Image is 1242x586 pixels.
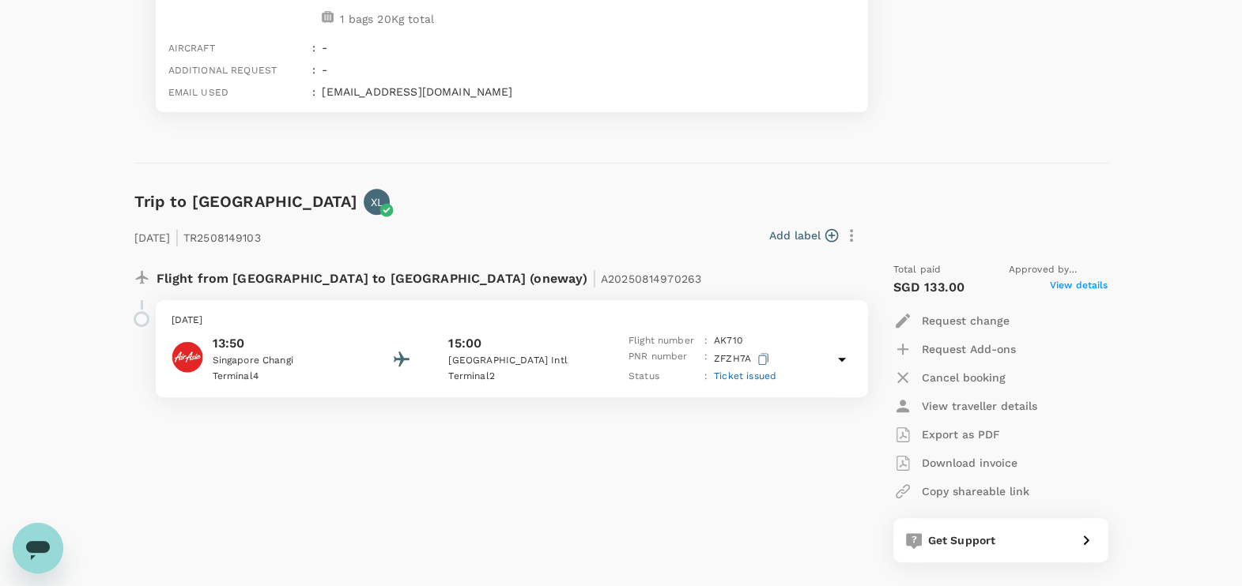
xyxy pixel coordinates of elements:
[922,455,1017,471] p: Download invoice
[213,369,355,385] p: Terminal 4
[13,523,63,573] iframe: Button to launch messaging window
[893,306,1010,335] button: Request change
[322,11,334,23] img: baggage-icon
[315,33,855,55] div: -
[714,370,776,381] span: Ticket issued
[157,262,702,291] p: Flight from [GEOGRAPHIC_DATA] to [GEOGRAPHIC_DATA] (oneway)
[893,363,1006,392] button: Cancel booking
[448,369,591,385] p: Terminal 2
[448,334,481,353] p: 15:00
[175,226,179,248] span: |
[893,477,1029,505] button: Copy shareable link
[922,370,1006,385] p: Cancel booking
[306,33,315,55] div: :
[213,334,355,353] p: 13:50
[1050,278,1108,297] span: View details
[893,420,1000,449] button: Export as PDF
[168,65,277,76] span: Additional request
[306,77,315,100] div: :
[371,194,383,210] p: XL
[714,333,742,349] p: AK 710
[704,349,708,369] p: :
[168,43,215,54] span: Aircraft
[172,341,203,373] img: AirAsia
[213,353,355,369] p: Singapore Changi
[601,272,701,285] span: A20250814970263
[322,84,855,100] p: [EMAIL_ADDRESS][DOMAIN_NAME]
[928,534,996,547] span: Get Support
[769,227,838,243] button: Add label
[629,369,698,385] p: Status
[340,11,434,27] p: 1 bags 20Kg total
[922,313,1010,329] p: Request change
[629,333,698,349] p: Flight number
[922,341,1016,357] p: Request Add-ons
[714,349,772,369] p: ZFZH7A
[893,335,1016,363] button: Request Add-ons
[1009,262,1108,278] span: Approved by
[306,55,315,77] div: :
[134,189,358,214] h6: Trip to [GEOGRAPHIC_DATA]
[893,278,965,297] p: SGD 133.00
[704,333,708,349] p: :
[704,369,708,385] p: :
[893,262,942,278] span: Total paid
[448,353,591,369] p: [GEOGRAPHIC_DATA] Intl
[629,349,698,369] p: PNR number
[893,392,1037,420] button: View traveller details
[134,221,261,250] p: [DATE] TR2508149103
[922,398,1037,414] p: View traveller details
[922,426,1000,442] p: Export as PDF
[172,313,852,329] p: [DATE]
[592,267,597,289] span: |
[922,483,1029,499] p: Copy shareable link
[315,55,855,77] div: -
[893,449,1017,477] button: Download invoice
[168,87,229,98] span: Email used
